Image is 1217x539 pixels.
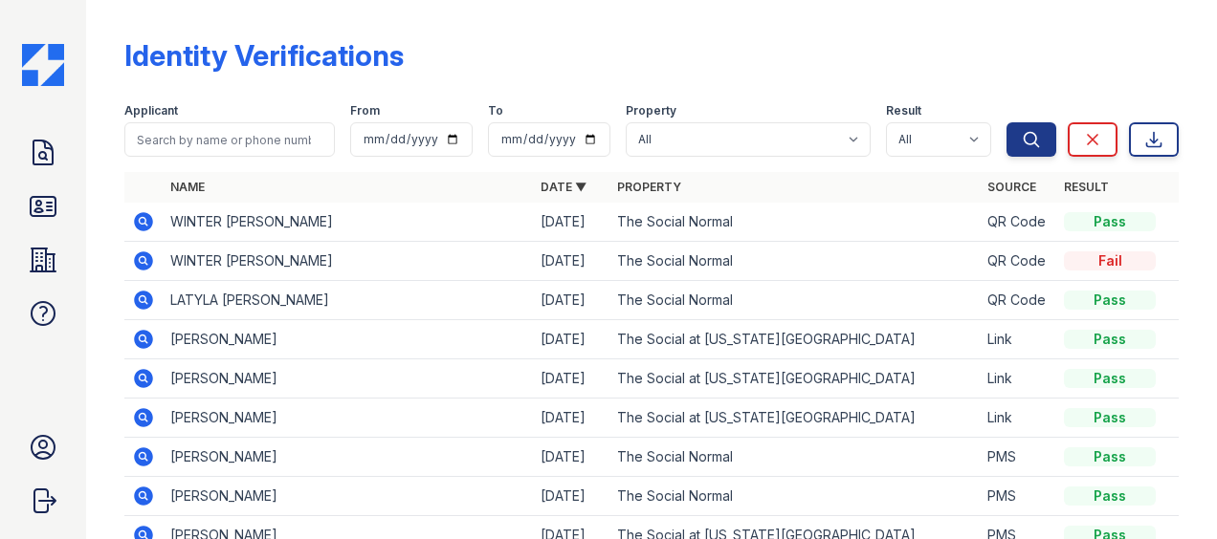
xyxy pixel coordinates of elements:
[533,399,609,438] td: [DATE]
[163,203,533,242] td: WINTER [PERSON_NAME]
[22,44,64,86] img: CE_Icon_Blue-c292c112584629df590d857e76928e9f676e5b41ef8f769ba2f05ee15b207248.png
[533,320,609,359] td: [DATE]
[617,180,681,194] a: Property
[124,103,178,119] label: Applicant
[609,320,980,359] td: The Social at [US_STATE][GEOGRAPHIC_DATA]
[886,103,921,119] label: Result
[170,180,205,194] a: Name
[1064,369,1156,388] div: Pass
[1064,180,1109,194] a: Result
[609,203,980,242] td: The Social Normal
[163,438,533,477] td: [PERSON_NAME]
[980,242,1056,281] td: QR Code
[488,103,503,119] label: To
[533,203,609,242] td: [DATE]
[124,38,404,73] div: Identity Verifications
[533,477,609,516] td: [DATE]
[1064,408,1156,427] div: Pass
[980,281,1056,320] td: QR Code
[163,281,533,320] td: LATYLA [PERSON_NAME]
[609,438,980,477] td: The Social Normal
[980,203,1056,242] td: QR Code
[980,320,1056,359] td: Link
[163,399,533,438] td: [PERSON_NAME]
[350,103,380,119] label: From
[609,242,980,281] td: The Social Normal
[609,359,980,399] td: The Social at [US_STATE][GEOGRAPHIC_DATA]
[980,477,1056,516] td: PMS
[1064,330,1156,349] div: Pass
[1137,463,1198,520] iframe: chat widget
[163,320,533,359] td: [PERSON_NAME]
[163,477,533,516] td: [PERSON_NAME]
[1064,291,1156,310] div: Pass
[1064,212,1156,231] div: Pass
[533,359,609,399] td: [DATE]
[163,359,533,399] td: [PERSON_NAME]
[541,180,586,194] a: Date ▼
[533,242,609,281] td: [DATE]
[626,103,676,119] label: Property
[987,180,1036,194] a: Source
[1064,251,1156,270] div: Fail
[980,359,1056,399] td: Link
[609,281,980,320] td: The Social Normal
[609,399,980,438] td: The Social at [US_STATE][GEOGRAPHIC_DATA]
[980,438,1056,477] td: PMS
[124,122,335,157] input: Search by name or phone number
[1064,447,1156,466] div: Pass
[533,281,609,320] td: [DATE]
[163,242,533,281] td: WINTER [PERSON_NAME]
[980,399,1056,438] td: Link
[1064,486,1156,506] div: Pass
[609,477,980,516] td: The Social Normal
[533,438,609,477] td: [DATE]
